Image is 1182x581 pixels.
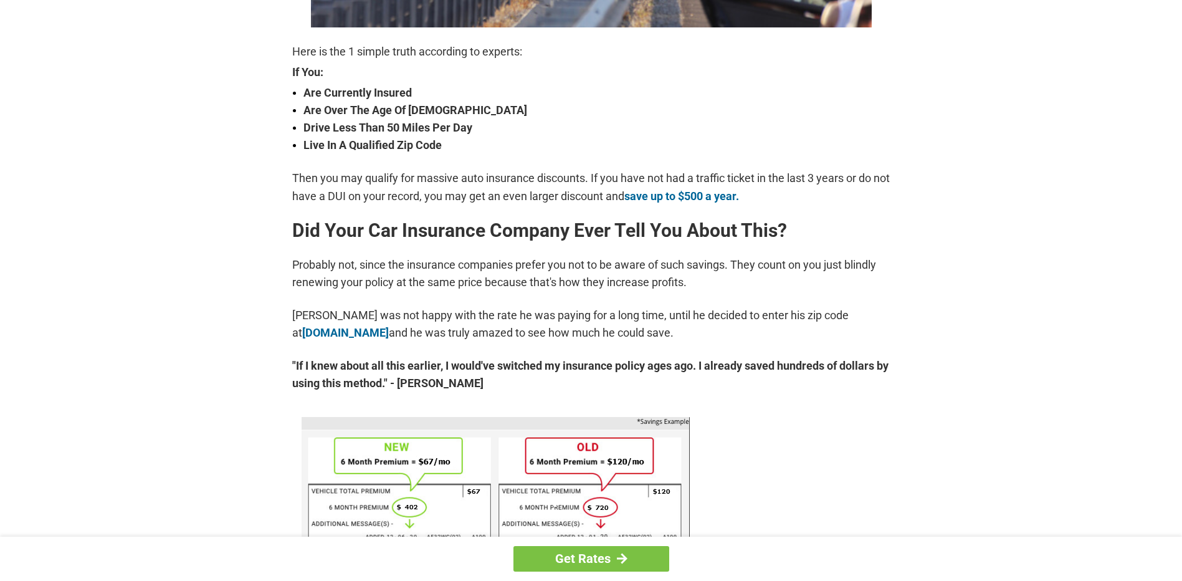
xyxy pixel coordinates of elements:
strong: If You: [292,67,890,78]
p: Here is the 1 simple truth according to experts: [292,43,890,60]
strong: Are Over The Age Of [DEMOGRAPHIC_DATA] [303,102,890,119]
a: Get Rates [513,546,669,572]
a: [DOMAIN_NAME] [302,326,389,339]
p: Probably not, since the insurance companies prefer you not to be aware of such savings. They coun... [292,256,890,291]
strong: Live In A Qualified Zip Code [303,137,890,154]
strong: Drive Less Than 50 Miles Per Day [303,119,890,137]
strong: Are Currently Insured [303,84,890,102]
p: [PERSON_NAME] was not happy with the rate he was paying for a long time, until he decided to ente... [292,307,890,342]
h2: Did Your Car Insurance Company Ever Tell You About This? [292,221,890,241]
p: Then you may qualify for massive auto insurance discounts. If you have not had a traffic ticket i... [292,170,890,204]
strong: "If I knew about all this earlier, I would've switched my insurance policy ages ago. I already sa... [292,357,890,392]
img: savings [302,417,690,565]
a: save up to $500 a year. [624,190,739,203]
